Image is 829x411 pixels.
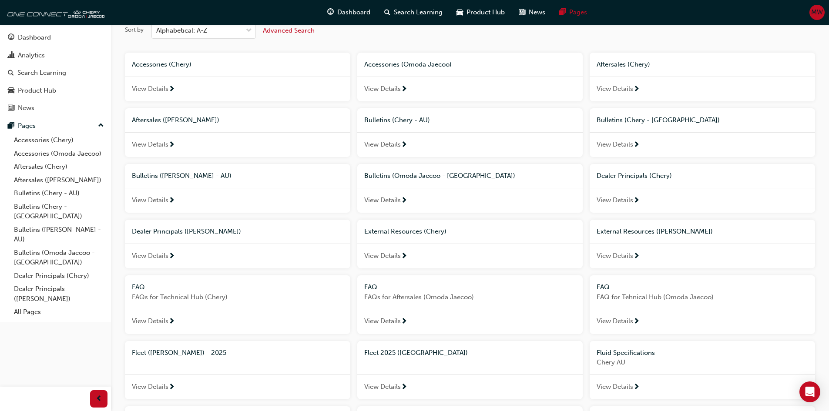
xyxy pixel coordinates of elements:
[168,384,175,391] span: next-icon
[132,349,226,357] span: Fleet ([PERSON_NAME]) - 2025
[18,33,51,43] div: Dashboard
[597,172,672,180] span: Dealer Principals (Chery)
[263,22,315,39] button: Advanced Search
[401,197,407,205] span: next-icon
[519,7,525,18] span: news-icon
[633,384,640,391] span: next-icon
[337,7,370,17] span: Dashboard
[132,140,168,150] span: View Details
[590,341,815,400] a: Fluid SpecificationsChery AUView Details
[364,140,401,150] span: View Details
[263,27,315,34] span: Advanced Search
[633,86,640,94] span: next-icon
[3,30,107,46] a: Dashboard
[357,341,583,400] a: Fleet 2025 ([GEOGRAPHIC_DATA])View Details
[401,86,407,94] span: next-icon
[512,3,552,21] a: news-iconNews
[125,108,350,157] a: Aftersales ([PERSON_NAME])View Details
[364,382,401,392] span: View Details
[597,316,633,326] span: View Details
[125,275,350,334] a: FAQFAQs for Technical Hub (Chery)View Details
[364,349,468,357] span: Fleet 2025 ([GEOGRAPHIC_DATA])
[168,253,175,261] span: next-icon
[18,103,34,113] div: News
[597,283,610,291] span: FAQ
[168,141,175,149] span: next-icon
[384,7,390,18] span: search-icon
[8,34,14,42] span: guage-icon
[569,7,587,17] span: Pages
[132,116,219,124] span: Aftersales ([PERSON_NAME])
[18,86,56,96] div: Product Hub
[8,69,14,77] span: search-icon
[590,275,815,334] a: FAQFAQ for Tehnical Hub (Omoda Jaecoo)View Details
[132,382,168,392] span: View Details
[357,220,583,268] a: External Resources (Chery)View Details
[125,26,144,34] div: Sort by
[590,164,815,213] a: Dealer Principals (Chery)View Details
[10,134,107,147] a: Accessories (Chery)
[597,382,633,392] span: View Details
[132,292,343,302] span: FAQs for Technical Hub (Chery)
[357,275,583,334] a: FAQFAQs for Aftersales (Omoda Jaecoo)View Details
[3,65,107,81] a: Search Learning
[401,318,407,326] span: next-icon
[156,26,207,36] div: Alphabetical: A-Z
[633,318,640,326] span: next-icon
[132,84,168,94] span: View Details
[18,50,45,60] div: Analytics
[364,283,377,291] span: FAQ
[132,195,168,205] span: View Details
[10,282,107,305] a: Dealer Principals ([PERSON_NAME])
[3,47,107,63] a: Analytics
[364,316,401,326] span: View Details
[590,220,815,268] a: External Resources ([PERSON_NAME])View Details
[168,86,175,94] span: next-icon
[364,251,401,261] span: View Details
[364,292,576,302] span: FAQs for Aftersales (Omoda Jaecoo)
[456,7,463,18] span: car-icon
[597,140,633,150] span: View Details
[364,116,430,124] span: Bulletins (Chery - AU)
[3,100,107,116] a: News
[3,118,107,134] button: Pages
[125,341,350,400] a: Fleet ([PERSON_NAME]) - 2025View Details
[364,195,401,205] span: View Details
[590,53,815,101] a: Aftersales (Chery)View Details
[597,349,655,357] span: Fluid Specifications
[597,227,713,235] span: External Resources ([PERSON_NAME])
[4,3,104,21] img: oneconnect
[18,121,36,131] div: Pages
[10,160,107,174] a: Aftersales (Chery)
[590,108,815,157] a: Bulletins (Chery - [GEOGRAPHIC_DATA])View Details
[450,3,512,21] a: car-iconProduct Hub
[401,384,407,391] span: next-icon
[17,68,66,78] div: Search Learning
[364,84,401,94] span: View Details
[357,53,583,101] a: Accessories (Omoda Jaecoo)View Details
[132,60,191,68] span: Accessories (Chery)
[10,269,107,283] a: Dealer Principals (Chery)
[357,108,583,157] a: Bulletins (Chery - AU)View Details
[132,316,168,326] span: View Details
[10,147,107,160] a: Accessories (Omoda Jaecoo)
[559,7,566,18] span: pages-icon
[597,195,633,205] span: View Details
[3,28,107,118] button: DashboardAnalyticsSearch LearningProduct HubNews
[394,7,443,17] span: Search Learning
[633,197,640,205] span: next-icon
[597,358,808,368] span: Chery AU
[8,52,14,60] span: chart-icon
[98,120,104,131] span: up-icon
[467,7,505,17] span: Product Hub
[799,381,820,402] div: Open Intercom Messenger
[132,251,168,261] span: View Details
[633,253,640,261] span: next-icon
[246,25,252,37] span: down-icon
[10,187,107,200] a: Bulletins (Chery - AU)
[633,141,640,149] span: next-icon
[401,253,407,261] span: next-icon
[125,220,350,268] a: Dealer Principals ([PERSON_NAME])View Details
